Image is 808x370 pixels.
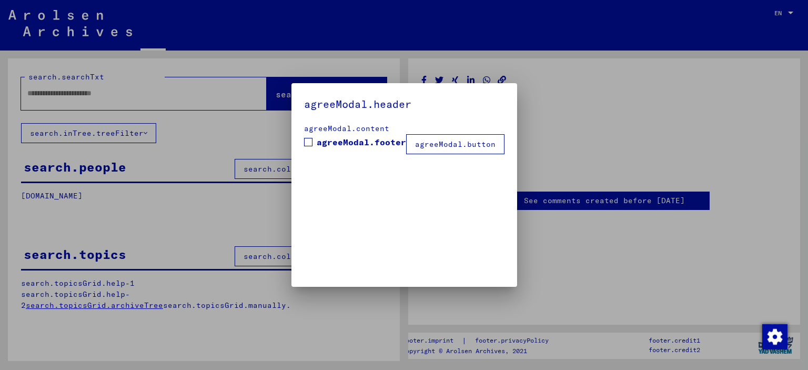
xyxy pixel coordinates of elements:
[304,96,504,113] h5: agreeModal.header
[762,324,787,349] img: Změna souhlasu
[304,123,504,134] div: agreeModal.content
[406,134,504,154] button: agreeModal.button
[317,136,406,148] span: agreeModal.footer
